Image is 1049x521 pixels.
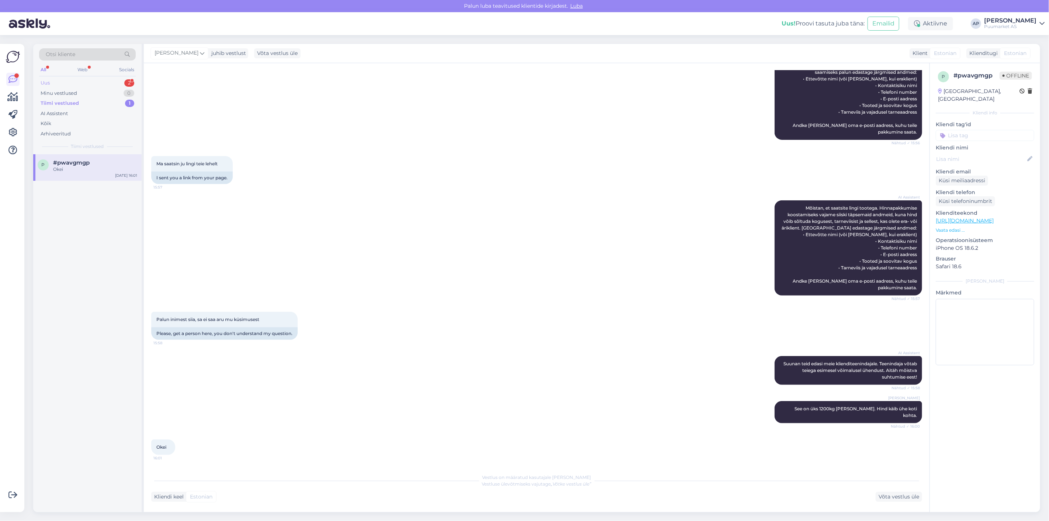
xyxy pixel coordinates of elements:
[155,49,198,57] span: [PERSON_NAME]
[984,18,1045,30] a: [PERSON_NAME]Puumarket AS
[934,49,956,57] span: Estonian
[151,172,233,184] div: I sent you a link from your page.
[892,350,920,356] span: AI Assistent
[6,50,20,64] img: Askly Logo
[156,161,218,166] span: Ma saatsin ju lingi teie lehelt
[966,49,998,57] div: Klienditugi
[41,110,68,117] div: AI Assistent
[936,237,1034,244] p: Operatsioonisüsteem
[936,255,1034,263] p: Brauser
[936,189,1034,196] p: Kliendi telefon
[208,49,246,57] div: juhib vestlust
[156,444,166,450] span: Okei
[936,168,1034,176] p: Kliendi email
[115,173,137,178] div: [DATE] 16:01
[888,395,920,401] span: [PERSON_NAME]
[125,100,134,107] div: 1
[892,140,920,146] span: Nähtud ✓ 15:56
[46,51,75,58] span: Otsi kliente
[971,18,981,29] div: AP
[936,130,1034,141] input: Lisa tag
[936,278,1034,284] div: [PERSON_NAME]
[782,19,865,28] div: Proovi tasuta juba täna:
[936,121,1034,128] p: Kliendi tag'id
[908,17,953,30] div: Aktiivne
[53,166,137,173] div: Okei
[936,176,988,186] div: Küsi meiliaadressi
[153,184,181,190] span: 15:57
[254,48,301,58] div: Võta vestlus üle
[41,120,51,127] div: Kõik
[482,481,592,487] span: Vestluse ülevõtmiseks vajutage
[551,481,592,487] i: „Võtke vestlus üle”
[124,90,134,97] div: 0
[71,143,104,150] span: Tiimi vestlused
[118,65,136,75] div: Socials
[936,209,1034,217] p: Klienditeekond
[76,65,89,75] div: Web
[153,455,181,461] span: 16:01
[984,18,1036,24] div: [PERSON_NAME]
[868,17,899,31] button: Emailid
[892,385,920,391] span: Nähtud ✓ 15:58
[124,79,134,87] div: 2
[936,144,1034,152] p: Kliendi nimi
[876,492,922,502] div: Võta vestlus üle
[936,227,1034,234] p: Vaata edasi ...
[936,217,994,224] a: [URL][DOMAIN_NAME]
[53,159,90,166] span: #pwavgmgp
[936,244,1034,252] p: iPhone OS 18.6.2
[42,162,45,168] span: p
[892,194,920,200] span: AI Assistent
[891,424,920,429] span: Nähtud ✓ 16:00
[936,289,1034,297] p: Märkmed
[984,24,1036,30] div: Puumarket AS
[39,65,48,75] div: All
[783,361,918,380] span: Suunan teid edasi meie klienditeenindajale. Teenindaja võtab teiega esimesel võimalusel ühendust....
[151,493,184,501] div: Kliendi keel
[936,196,995,206] div: Küsi telefoninumbrit
[936,263,1034,270] p: Safari 18.6
[936,110,1034,116] div: Kliendi info
[953,71,1000,80] div: # pwavgmgp
[156,317,259,322] span: Palun inimest siia, sa ei saa aru mu küsimusest
[942,74,945,79] span: p
[151,327,298,340] div: Please, get a person here, you don't understand my question.
[41,79,50,87] div: Uus
[41,130,71,138] div: Arhiveeritud
[190,493,212,501] span: Estonian
[782,205,918,290] span: Mõistan, et saatsite lingi tootega. Hinnapakkumise koostamiseks vajame siiski täpsemaid andmeid, ...
[568,3,585,9] span: Luba
[153,340,181,346] span: 15:58
[482,475,591,480] span: Vestlus on määratud kasutajale [PERSON_NAME]
[910,49,928,57] div: Klient
[1004,49,1027,57] span: Estonian
[936,155,1026,163] input: Lisa nimi
[938,87,1019,103] div: [GEOGRAPHIC_DATA], [GEOGRAPHIC_DATA]
[41,90,77,97] div: Minu vestlused
[1000,72,1032,80] span: Offline
[794,406,918,418] span: See on üks 1200kg [PERSON_NAME]. Hind käib ühe koti kohta.
[892,296,920,301] span: Nähtud ✓ 15:57
[41,100,79,107] div: Tiimi vestlused
[782,20,796,27] b: Uus!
